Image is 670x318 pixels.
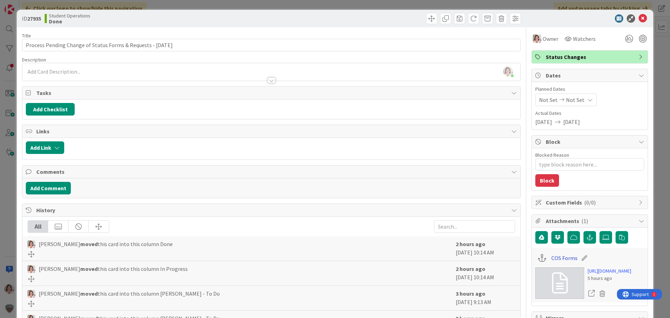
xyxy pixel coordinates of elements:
[588,267,631,275] a: [URL][DOMAIN_NAME]
[546,53,635,61] span: Status Changes
[39,240,173,248] span: [PERSON_NAME] this card into this column Done
[535,118,552,126] span: [DATE]
[551,254,578,262] a: COS Forms
[22,32,31,39] label: Title
[533,35,541,43] img: EW
[36,206,508,214] span: History
[80,265,98,272] b: moved
[36,168,508,176] span: Comments
[28,241,35,248] img: EW
[26,103,75,116] button: Add Checklist
[36,89,508,97] span: Tasks
[535,86,644,93] span: Planned Dates
[535,174,559,187] button: Block
[456,289,515,307] div: [DATE] 9:13 AM
[456,265,485,272] b: 2 hours ago
[588,275,631,282] div: 5 hours ago
[543,35,558,43] span: Owner
[22,57,46,63] span: Description
[434,220,515,233] input: Search...
[503,67,513,76] img: 8Zp9bjJ6wS5x4nzU9KWNNxjkzf4c3Efw.jpg
[49,19,90,24] b: Done
[26,182,71,194] button: Add Comment
[15,1,32,9] span: Support
[456,240,515,257] div: [DATE] 10:14 AM
[456,265,515,282] div: [DATE] 10:14 AM
[566,96,585,104] span: Not Set
[36,3,38,8] div: 1
[22,14,41,23] span: ID
[39,265,188,273] span: [PERSON_NAME] this card into this column In Progress
[456,241,485,247] b: 2 hours ago
[80,290,98,297] b: moved
[563,118,580,126] span: [DATE]
[27,15,41,22] b: 27935
[539,96,558,104] span: Not Set
[584,199,596,206] span: ( 0/0 )
[49,13,90,19] span: Student Operations
[546,217,635,225] span: Attachments
[26,141,64,154] button: Add Link
[28,265,35,273] img: EW
[546,138,635,146] span: Block
[28,290,35,298] img: EW
[573,35,596,43] span: Watchers
[36,127,508,135] span: Links
[22,39,521,51] input: type card name here...
[535,152,569,158] label: Blocked Reason
[39,289,220,298] span: [PERSON_NAME] this card into this column [PERSON_NAME] - To Do
[588,289,595,298] a: Open
[535,110,644,117] span: Actual Dates
[456,290,485,297] b: 3 hours ago
[28,221,48,232] div: All
[581,217,588,224] span: ( 1 )
[546,71,635,80] span: Dates
[80,241,98,247] b: moved
[546,198,635,207] span: Custom Fields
